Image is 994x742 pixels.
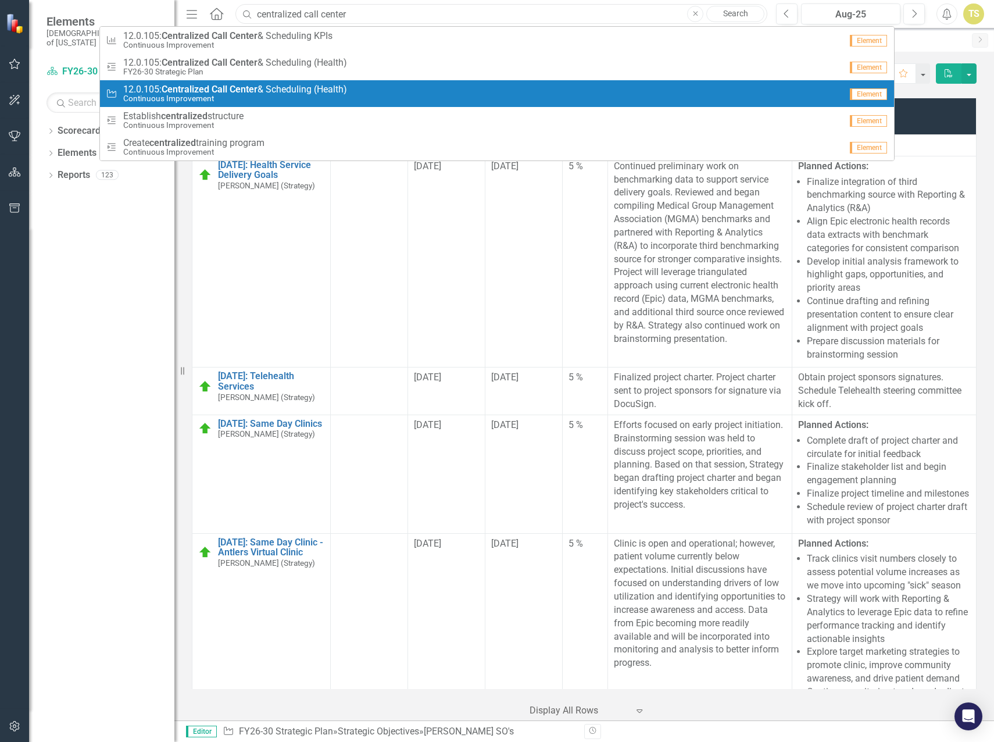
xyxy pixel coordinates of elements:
strong: Center [230,84,258,95]
p: Continued preliminary work on benchmarking data to support service delivery goals. Reviewed and b... [614,160,786,346]
strong: Centralized [162,84,209,95]
li: Complete draft of project charter and circulate for initial feedback [807,434,970,461]
small: [PERSON_NAME] (Strategy) [218,430,315,438]
a: [DATE]: Same Day Clinic - Antlers Virtual Clinic [218,537,324,558]
small: Continuous Improvement [123,148,264,156]
td: Double-Click to Edit [562,368,608,415]
span: [DATE] [491,372,519,383]
td: Double-Click to Edit Right Click for Context Menu [192,156,331,368]
span: [DATE] [491,538,519,549]
td: Double-Click to Edit [485,368,562,415]
a: 12.0.105:Centralized Call Center& Scheduling KPIsContinuous ImprovementElement [100,27,894,53]
li: Schedule review of project charter draft with project sponsor [807,501,970,527]
td: Double-Click to Edit [407,415,485,533]
button: Aug-25 [801,3,900,24]
strong: Call [212,57,227,68]
td: Double-Click to Edit Right Click for Context Menu [192,415,331,533]
td: Double-Click to Edit [407,533,485,732]
li: Align Epic electronic health records data extracts with benchmark categories for consistent compa... [807,215,970,255]
a: [DATE]: Same Day Clinics [218,419,324,429]
td: Double-Click to Edit [608,368,792,415]
div: [PERSON_NAME] SO's [424,726,514,737]
img: ClearPoint Strategy [6,13,26,34]
button: TS [963,3,984,24]
td: Double-Click to Edit [562,415,608,533]
strong: centralized [161,110,208,122]
td: Double-Click to Edit [608,415,792,533]
img: On Target [198,422,212,436]
a: Createcentralizedtraining programContinuous ImprovementElement [100,134,894,160]
td: Double-Click to Edit [331,533,408,732]
strong: Planned Actions: [798,160,868,172]
span: Element [850,115,887,127]
span: 12.0.105: & Scheduling (Health) [123,84,347,95]
li: Strategy will work with Reporting & Analytics to leverage Epic data to refine performance trackin... [807,593,970,645]
a: Elements [58,147,96,160]
td: Double-Click to Edit [331,415,408,533]
strong: centralized [149,137,196,148]
a: 12.0.105:Centralized Call Center& Scheduling (Health)Continuous ImprovementElement [100,80,894,107]
td: Double-Click to Edit [485,156,562,368]
li: Track clinics visit numbers closely to assess potential volume increases as we move into upcoming... [807,552,970,593]
a: 12.0.105:Centralized Call Center& Scheduling (Health)FY26-30 Strategic PlanElement [100,53,894,80]
span: [DATE] [414,538,441,549]
li: Develop initial analysis framework to highlight gaps, opportunities, and priority areas [807,255,970,295]
span: Element [850,62,887,73]
td: Double-Click to Edit [792,368,977,415]
li: Finalize integration of third benchmarking source with Reporting & Analytics (R&A) [807,176,970,216]
strong: Planned Actions: [798,538,868,549]
li: Finalize project timeline and milestones [807,487,970,501]
li: Explore target marketing strategies to promote clinic, improve community awareness, and drive pat... [807,645,970,686]
td: Double-Click to Edit [792,156,977,368]
td: Double-Click to Edit [792,415,977,533]
span: [DATE] [414,160,441,172]
strong: Centralized [162,57,209,68]
small: [PERSON_NAME] (Strategy) [218,559,315,568]
td: Double-Click to Edit Right Click for Context Menu [192,368,331,415]
td: Double-Click to Edit [407,156,485,368]
small: Continuous Improvement [123,121,244,130]
div: 5 % [568,371,602,384]
li: Continue monitoring trends and adjust strategies as needed to support clinic growth and sustainab... [807,686,970,726]
span: Establish structure [123,111,244,122]
td: Double-Click to Edit [485,533,562,732]
a: [DATE]: Telehealth Services [218,371,324,391]
td: Double-Click to Edit [407,368,485,415]
a: [DATE]: Health Service Delivery Goals [218,160,324,180]
td: Double-Click to Edit Right Click for Context Menu [192,533,331,732]
td: Double-Click to Edit [792,533,977,732]
small: [DEMOGRAPHIC_DATA] Nation of [US_STATE] [47,28,163,48]
li: Finalize stakeholder list and begin engagement planning [807,461,970,487]
span: 12.0.105: & Scheduling (Health) [123,58,347,68]
div: 5 % [568,537,602,551]
span: [DATE] [491,160,519,172]
span: 12.0.105: & Scheduling KPIs [123,31,332,41]
span: [DATE] [491,419,519,430]
td: Double-Click to Edit [562,533,608,732]
a: Scorecards [58,124,105,138]
a: Search [706,6,764,22]
td: Double-Click to Edit [485,415,562,533]
td: Double-Click to Edit [562,156,608,368]
p: Obtain project sponsors signatures. Schedule Telehealth steering committee kick off. [798,371,970,411]
a: FY26-30 Strategic Plan [47,65,163,79]
p: Efforts focused on early project initiation. Brainstorming session was held to discuss project sc... [614,419,786,512]
small: [PERSON_NAME] (Strategy) [218,393,315,402]
strong: Center [230,30,258,41]
input: Search Below... [47,92,163,113]
small: Continuous Improvement [123,94,347,103]
p: Clinic is open and operational; however, patient volume currently below expectations. Initial dis... [614,537,786,670]
div: 123 [96,170,119,180]
img: On Target [198,545,212,559]
li: Continue drafting and refining presentation content to ensure clear alignment with project goals [807,295,970,335]
span: Element [850,35,887,47]
small: FY26-30 Strategic Plan [123,67,347,76]
div: 5 % [568,160,602,173]
span: Editor [186,726,217,737]
div: 5 % [568,419,602,432]
small: Continuous Improvement [123,41,332,49]
strong: Planned Actions: [798,419,868,430]
div: Open Intercom Messenger [954,702,982,730]
small: [PERSON_NAME] (Strategy) [218,181,315,190]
